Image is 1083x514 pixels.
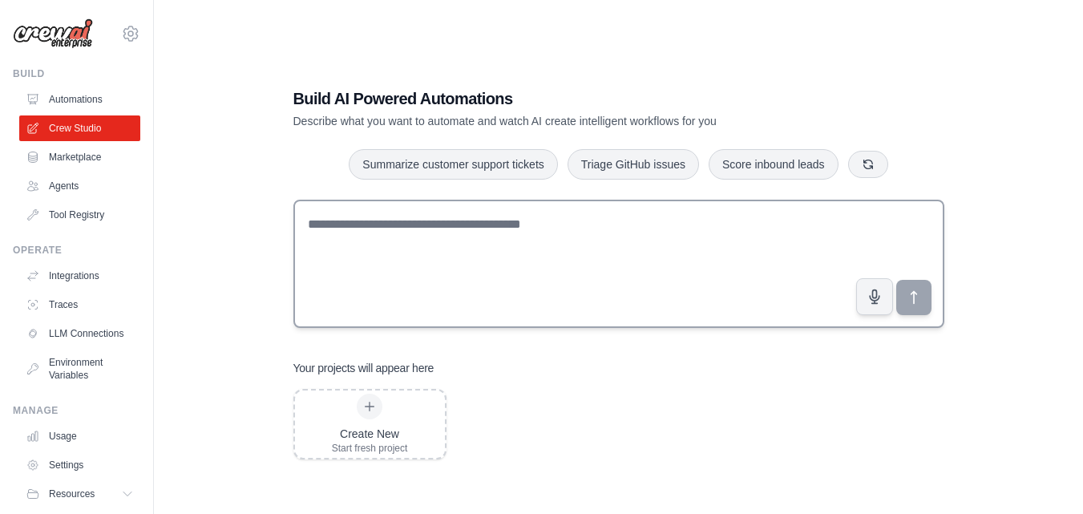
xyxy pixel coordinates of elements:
a: Automations [19,87,140,112]
a: Agents [19,173,140,199]
button: Score inbound leads [709,149,839,180]
button: Resources [19,481,140,507]
button: Triage GitHub issues [568,149,699,180]
div: Manage [13,404,140,417]
a: Settings [19,452,140,478]
div: Create New [332,426,408,442]
a: Tool Registry [19,202,140,228]
a: LLM Connections [19,321,140,346]
div: Build [13,67,140,80]
a: Crew Studio [19,115,140,141]
a: Usage [19,423,140,449]
img: Logo [13,18,93,49]
h3: Your projects will appear here [293,360,434,376]
a: Marketplace [19,144,140,170]
a: Environment Variables [19,350,140,388]
button: Summarize customer support tickets [349,149,557,180]
span: Resources [49,488,95,500]
div: Operate [13,244,140,257]
a: Traces [19,292,140,318]
div: Start fresh project [332,442,408,455]
p: Describe what you want to automate and watch AI create intelligent workflows for you [293,113,832,129]
button: Get new suggestions [848,151,888,178]
button: Click to speak your automation idea [856,278,893,315]
iframe: Chat Widget [1003,437,1083,514]
h1: Build AI Powered Automations [293,87,832,110]
a: Integrations [19,263,140,289]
